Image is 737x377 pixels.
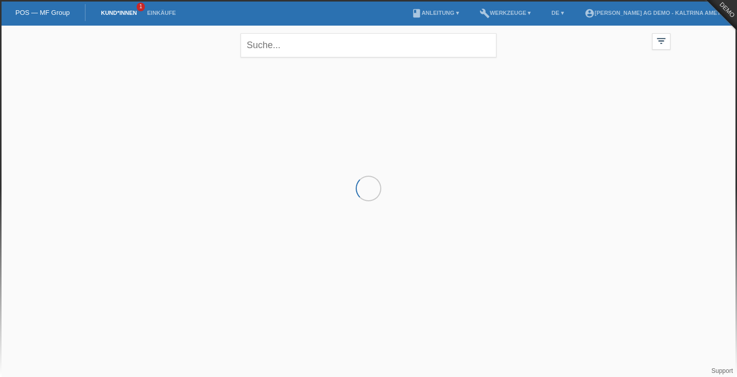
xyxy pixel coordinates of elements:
a: bookAnleitung ▾ [406,10,464,16]
input: Suche... [241,33,496,57]
a: Einkäufe [142,10,181,16]
i: build [480,8,490,18]
a: Support [711,367,733,374]
i: filter_list [656,35,667,47]
a: Kund*innen [96,10,142,16]
a: account_circle[PERSON_NAME] AG Demo - Kaltrina Ameti ▾ [579,10,732,16]
a: DE ▾ [546,10,569,16]
i: account_circle [584,8,595,18]
i: book [411,8,422,18]
a: POS — MF Group [15,9,70,16]
a: buildWerkzeuge ▾ [474,10,536,16]
span: 1 [137,3,145,11]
